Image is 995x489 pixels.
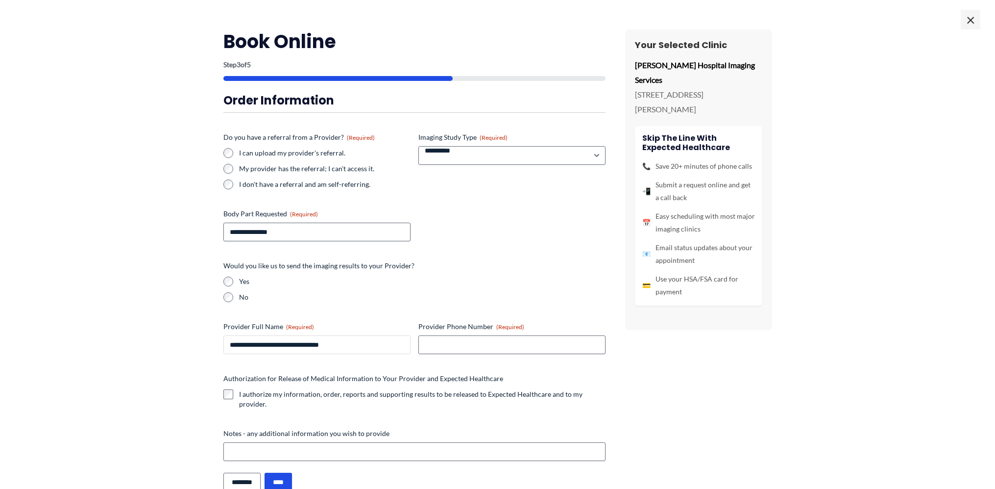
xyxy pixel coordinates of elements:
[635,87,762,116] p: [STREET_ADDRESS][PERSON_NAME]
[642,241,755,267] li: Email status updates about your appointment
[239,277,606,286] label: Yes
[223,209,411,219] label: Body Part Requested
[635,58,762,87] p: [PERSON_NAME] Hospital Imaging Services
[223,61,606,68] p: Step of
[418,132,606,142] label: Imaging Study Type
[418,322,606,332] label: Provider Phone Number
[239,180,411,189] label: I don't have a referral and am self-referring.
[642,179,755,204] li: Submit a request online and get a call back
[239,148,411,158] label: I can upload my provider's referral.
[223,93,606,108] h3: Order Information
[961,10,980,29] span: ×
[223,132,375,142] legend: Do you have a referral from a Provider?
[247,60,251,69] span: 5
[223,261,414,271] legend: Would you like us to send the imaging results to your Provider?
[239,389,606,409] label: I authorize my information, order, reports and supporting results to be released to Expected Heal...
[239,292,606,302] label: No
[642,279,651,292] span: 💳
[223,374,503,384] legend: Authorization for Release of Medical Information to Your Provider and Expected Healthcare
[237,60,241,69] span: 3
[286,323,314,331] span: (Required)
[642,273,755,298] li: Use your HSA/FSA card for payment
[642,133,755,152] h4: Skip the line with Expected Healthcare
[642,210,755,235] li: Easy scheduling with most major imaging clinics
[642,160,755,173] li: Save 20+ minutes of phone calls
[635,39,762,51] h3: Your Selected Clinic
[223,429,606,438] label: Notes - any additional information you wish to provide
[239,164,411,174] label: My provider has the referral; I can't access it.
[290,210,318,218] span: (Required)
[480,134,508,141] span: (Required)
[223,322,411,332] label: Provider Full Name
[642,248,651,260] span: 📧
[642,160,651,173] span: 📞
[496,323,524,331] span: (Required)
[223,29,606,53] h2: Book Online
[642,185,651,198] span: 📲
[642,216,651,229] span: 📅
[347,134,375,141] span: (Required)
